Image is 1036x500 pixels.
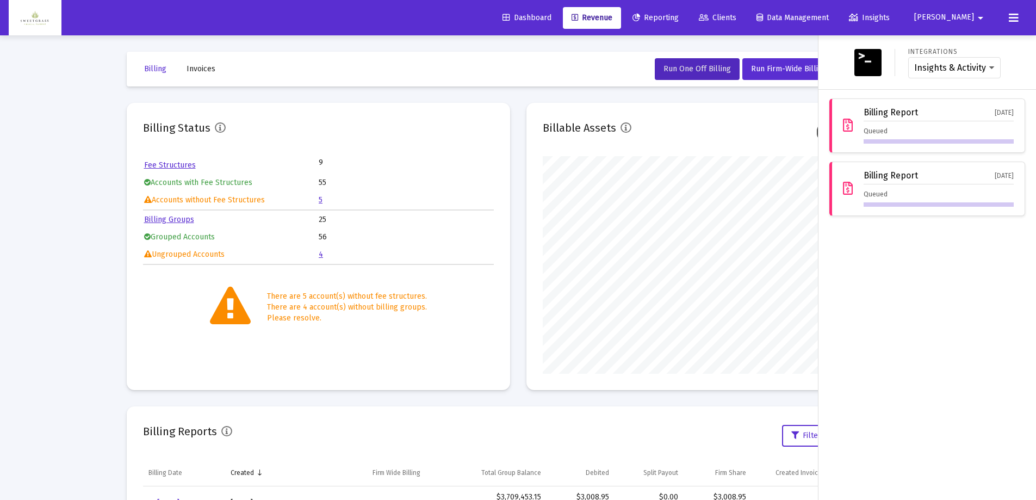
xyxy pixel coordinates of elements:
span: Revenue [572,13,612,22]
a: Reporting [624,7,687,29]
a: Data Management [748,7,838,29]
span: Reporting [632,13,679,22]
span: Clients [699,13,736,22]
a: Insights [840,7,898,29]
span: Data Management [756,13,829,22]
button: [PERSON_NAME] [901,7,1000,28]
a: Clients [690,7,745,29]
span: [PERSON_NAME] [914,13,974,22]
img: Dashboard [17,7,53,29]
mat-icon: arrow_drop_down [974,7,987,29]
span: Dashboard [503,13,551,22]
a: Dashboard [494,7,560,29]
a: Revenue [563,7,621,29]
span: Insights [849,13,890,22]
